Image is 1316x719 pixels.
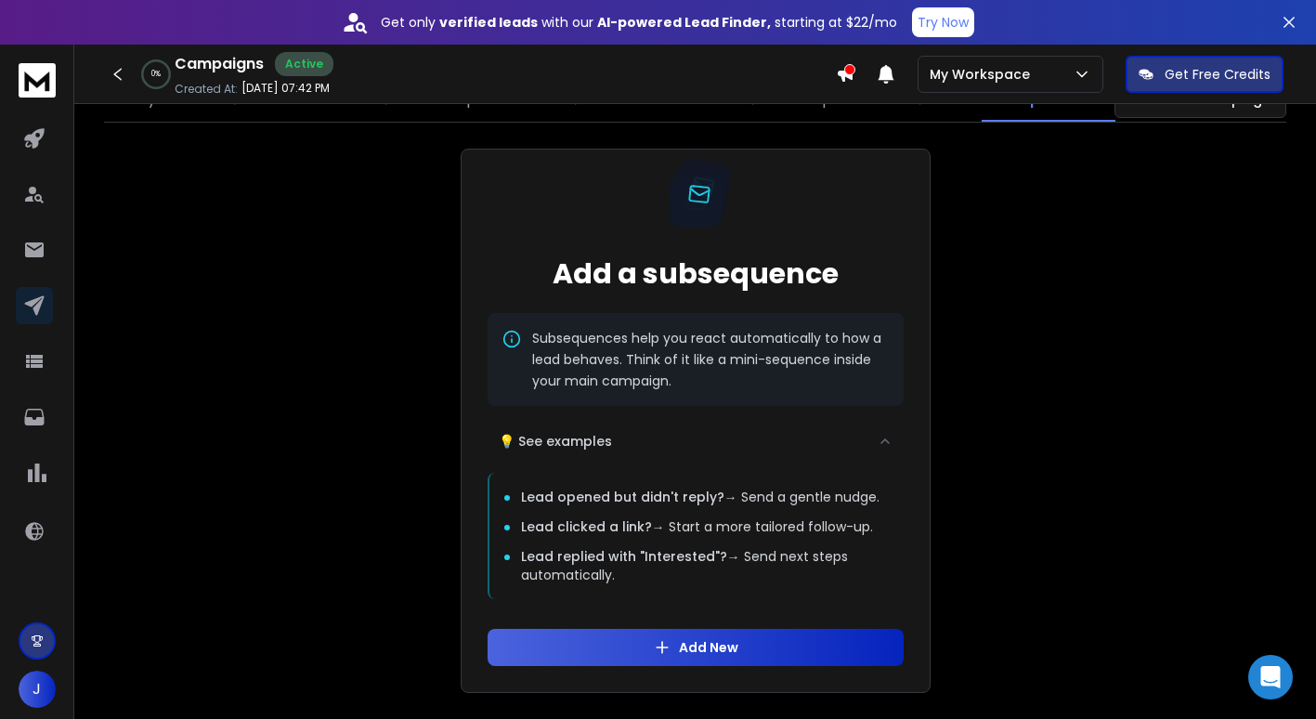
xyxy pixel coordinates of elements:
p: [DATE] 07:42 PM [241,81,330,96]
p: → Send next steps automatically. [521,547,889,584]
div: Open Intercom Messenger [1248,655,1293,699]
p: Try Now [918,13,969,32]
span: Lead clicked a link? [521,517,652,536]
button: Get Free Credits [1126,56,1283,93]
button: Add New [488,629,904,666]
h1: Campaigns [175,53,264,75]
strong: AI-powered Lead Finder, [597,13,771,32]
strong: verified leads [439,13,538,32]
p: Get Free Credits [1165,65,1270,84]
button: J [19,671,56,708]
img: logo [19,63,56,98]
p: 0 % [151,69,161,80]
div: Active [275,52,333,76]
p: → Send a gentle nudge. [521,488,880,506]
span: 💡 See examples [499,432,612,451]
p: Subsequences help you react automatically to how a lead behaves. Think of it like a mini-sequence... [532,328,889,391]
h2: Add a subsequence [488,257,904,291]
p: Get only with our starting at $22/mo [381,13,897,32]
p: → Start a more tailored follow-up. [521,517,873,536]
span: Lead replied with "Interested"? [521,547,727,566]
span: Lead opened but didn't reply? [521,488,724,506]
button: 💡 See examples [488,421,904,462]
button: Try Now [912,7,974,37]
p: My Workspace [930,65,1037,84]
p: Created At: [175,82,238,97]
